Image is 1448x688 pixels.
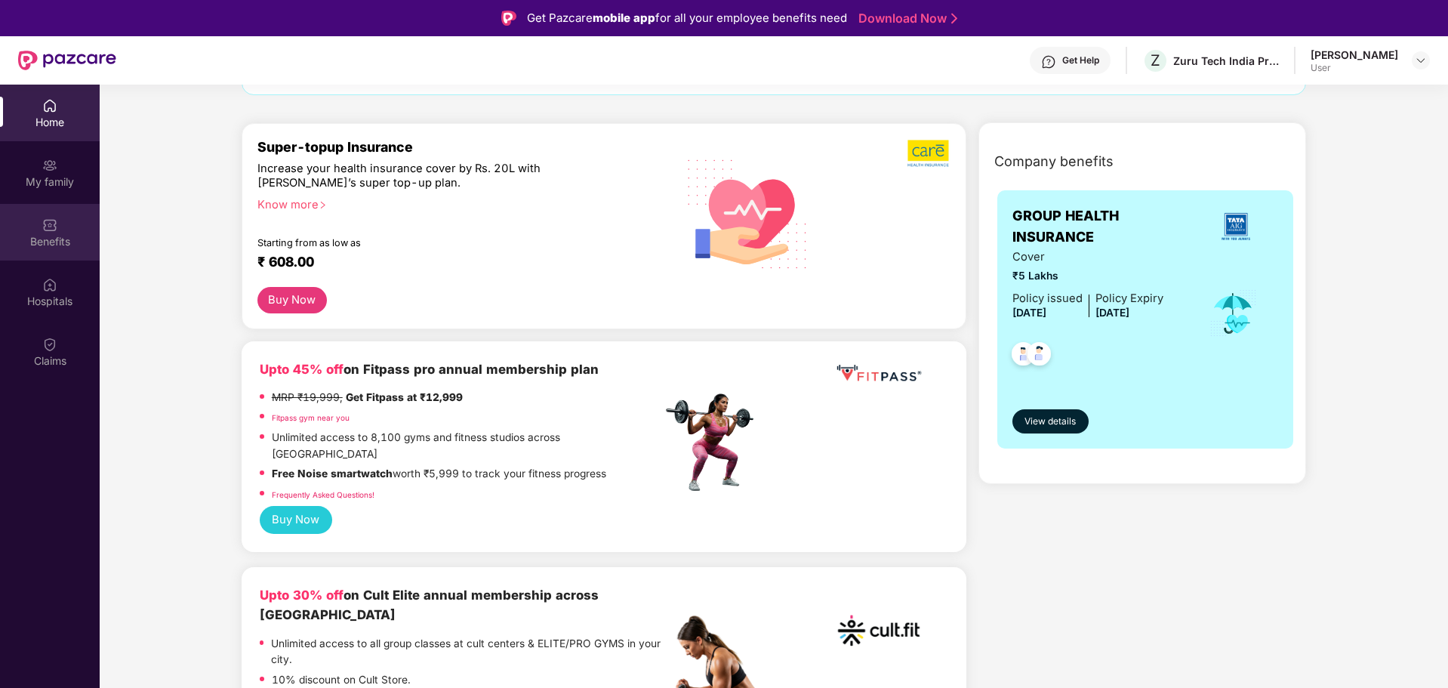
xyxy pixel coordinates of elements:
span: View details [1024,415,1076,429]
img: fppp.png [833,359,924,387]
span: Company benefits [994,151,1114,172]
img: cult.png [833,585,924,676]
img: svg+xml;base64,PHN2ZyBpZD0iRHJvcGRvd24tMzJ4MzIiIHhtbG5zPSJodHRwOi8vd3d3LnczLm9yZy8yMDAwL3N2ZyIgd2... [1415,54,1427,66]
div: Get Pazcare for all your employee benefits need [527,9,847,27]
span: Z [1151,51,1160,69]
button: Buy Now [257,287,327,313]
div: [PERSON_NAME] [1311,48,1398,62]
span: [DATE] [1012,307,1046,319]
img: insurerLogo [1215,206,1256,247]
div: User [1311,62,1398,74]
img: svg+xml;base64,PHN2ZyBpZD0iSGVscC0zMngzMiIgeG1sbnM9Imh0dHA6Ly93d3cudzMub3JnLzIwMDAvc3ZnIiB3aWR0aD... [1041,54,1056,69]
b: Upto 30% off [260,588,344,603]
div: Policy Expiry [1095,290,1163,307]
div: Increase your health insurance cover by Rs. 20L with [PERSON_NAME]’s super top-up plan. [257,162,596,191]
b: Upto 45% off [260,362,344,377]
img: svg+xml;base64,PHN2ZyBpZD0iQmVuZWZpdHMiIHhtbG5zPSJodHRwOi8vd3d3LnczLm9yZy8yMDAwL3N2ZyIgd2lkdGg9Ij... [42,218,57,233]
span: ₹5 Lakhs [1012,268,1163,285]
img: svg+xml;base64,PHN2ZyB4bWxucz0iaHR0cDovL3d3dy53My5vcmcvMjAwMC9zdmciIHhtbG5zOnhsaW5rPSJodHRwOi8vd3... [676,140,820,286]
span: GROUP HEALTH INSURANCE [1012,205,1193,248]
span: right [319,201,327,209]
strong: Free Noise smartwatch [272,467,393,480]
span: [DATE] [1095,307,1129,319]
div: Zuru Tech India Private Limited [1173,54,1279,68]
img: Stroke [951,11,957,26]
a: Download Now [858,11,953,26]
div: Get Help [1062,54,1099,66]
img: icon [1209,288,1258,338]
button: Buy Now [260,506,332,534]
img: svg+xml;base64,PHN2ZyB4bWxucz0iaHR0cDovL3d3dy53My5vcmcvMjAwMC9zdmciIHdpZHRoPSI0OC45NDMiIGhlaWdodD... [1021,338,1058,375]
button: View details [1012,409,1089,433]
div: Starting from as low as [257,237,598,248]
img: svg+xml;base64,PHN2ZyBpZD0iQ2xhaW0iIHhtbG5zPSJodHRwOi8vd3d3LnczLm9yZy8yMDAwL3N2ZyIgd2lkdGg9IjIwIi... [42,337,57,352]
img: fpp.png [661,390,767,495]
a: Frequently Asked Questions! [272,490,374,499]
div: ₹ 608.00 [257,254,647,272]
b: on Fitpass pro annual membership plan [260,362,599,377]
img: New Pazcare Logo [18,51,116,70]
div: Policy issued [1012,290,1083,307]
strong: mobile app [593,11,655,25]
p: Unlimited access to all group classes at cult centers & ELITE/PRO GYMS in your city. [271,636,661,668]
a: Fitpass gym near you [272,413,350,422]
strong: Get Fitpass at ₹12,999 [346,391,463,403]
img: svg+xml;base64,PHN2ZyBpZD0iSG9tZSIgeG1sbnM9Imh0dHA6Ly93d3cudzMub3JnLzIwMDAvc3ZnIiB3aWR0aD0iMjAiIG... [42,98,57,113]
span: Cover [1012,248,1163,266]
img: svg+xml;base64,PHN2ZyBpZD0iSG9zcGl0YWxzIiB4bWxucz0iaHR0cDovL3d3dy53My5vcmcvMjAwMC9zdmciIHdpZHRoPS... [42,277,57,292]
div: Know more [257,198,653,208]
img: svg+xml;base64,PHN2ZyB4bWxucz0iaHR0cDovL3d3dy53My5vcmcvMjAwMC9zdmciIHdpZHRoPSI0OC45NDMiIGhlaWdodD... [1005,338,1042,375]
b: on Cult Elite annual membership across [GEOGRAPHIC_DATA] [260,588,599,622]
del: MRP ₹19,999, [272,391,343,403]
p: Unlimited access to 8,100 gyms and fitness studios across [GEOGRAPHIC_DATA] [272,430,661,462]
p: worth ₹5,999 to track your fitness progress [272,466,606,483]
div: Super-topup Insurance [257,139,662,155]
img: Logo [501,11,516,26]
img: svg+xml;base64,PHN2ZyB3aWR0aD0iMjAiIGhlaWdodD0iMjAiIHZpZXdCb3g9IjAgMCAyMCAyMCIgZmlsbD0ibm9uZSIgeG... [42,158,57,173]
img: b5dec4f62d2307b9de63beb79f102df3.png [907,139,950,168]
